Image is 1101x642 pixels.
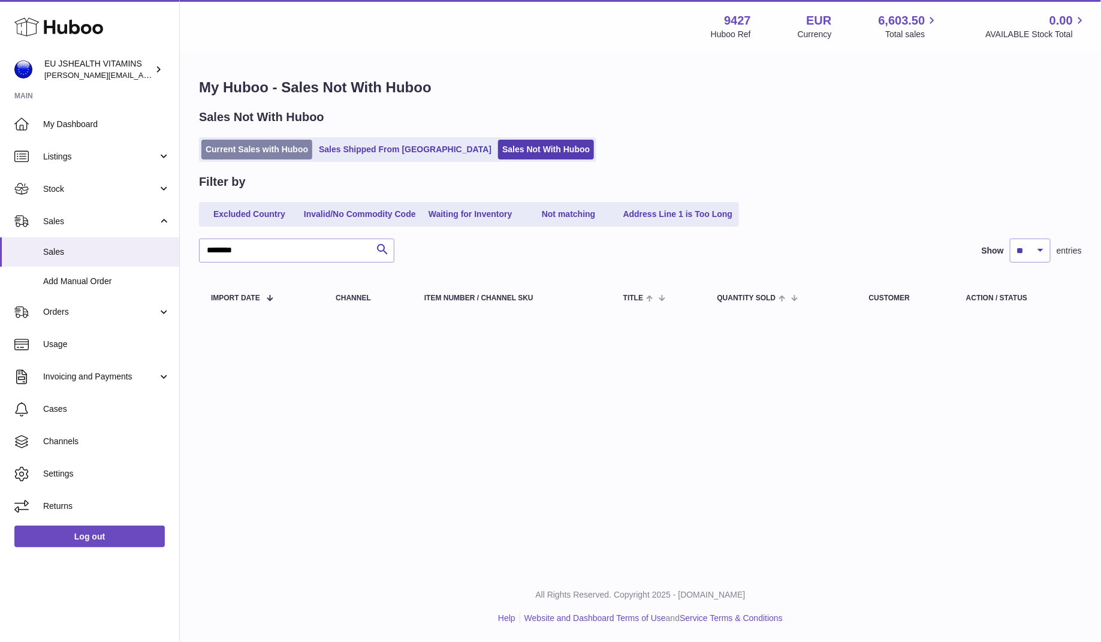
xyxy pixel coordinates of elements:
a: Invalid/No Commodity Code [300,204,420,224]
div: Item Number / Channel SKU [424,294,599,302]
span: Returns [43,501,170,512]
a: Address Line 1 is Too Long [619,204,737,224]
a: Sales Not With Huboo [498,140,594,159]
span: My Dashboard [43,119,170,130]
span: 6,603.50 [879,13,925,29]
a: Help [498,613,515,623]
div: EU JSHEALTH VITAMINS [44,58,152,81]
span: Usage [43,339,170,350]
span: Quantity Sold [717,294,776,302]
label: Show [982,245,1004,257]
a: Not matching [521,204,617,224]
span: AVAILABLE Stock Total [985,29,1087,40]
a: Sales Shipped From [GEOGRAPHIC_DATA] [315,140,496,159]
h2: Filter by [199,174,246,190]
h1: My Huboo - Sales Not With Huboo [199,78,1082,97]
a: Log out [14,526,165,547]
span: Cases [43,403,170,415]
span: Total sales [885,29,939,40]
a: Website and Dashboard Terms of Use [524,613,666,623]
strong: 9427 [724,13,751,29]
a: Waiting for Inventory [423,204,518,224]
h2: Sales Not With Huboo [199,109,324,125]
span: Title [623,294,643,302]
span: Stock [43,183,158,195]
a: Current Sales with Huboo [201,140,312,159]
span: Listings [43,151,158,162]
span: Sales [43,246,170,258]
div: Action / Status [966,294,1070,302]
div: Customer [869,294,942,302]
li: and [520,613,783,624]
span: Channels [43,436,170,447]
p: All Rights Reserved. Copyright 2025 - [DOMAIN_NAME] [189,589,1091,601]
a: Excluded Country [201,204,297,224]
span: Add Manual Order [43,276,170,287]
strong: EUR [806,13,831,29]
a: 6,603.50 Total sales [879,13,939,40]
a: Service Terms & Conditions [680,613,783,623]
span: Import date [211,294,260,302]
img: laura@jessicasepel.com [14,61,32,79]
span: Invoicing and Payments [43,371,158,382]
a: 0.00 AVAILABLE Stock Total [985,13,1087,40]
div: Huboo Ref [711,29,751,40]
span: [PERSON_NAME][EMAIL_ADDRESS][DOMAIN_NAME] [44,70,240,80]
span: Sales [43,216,158,227]
span: entries [1057,245,1082,257]
span: Orders [43,306,158,318]
div: Channel [336,294,400,302]
span: 0.00 [1049,13,1073,29]
span: Settings [43,468,170,480]
div: Currency [798,29,832,40]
